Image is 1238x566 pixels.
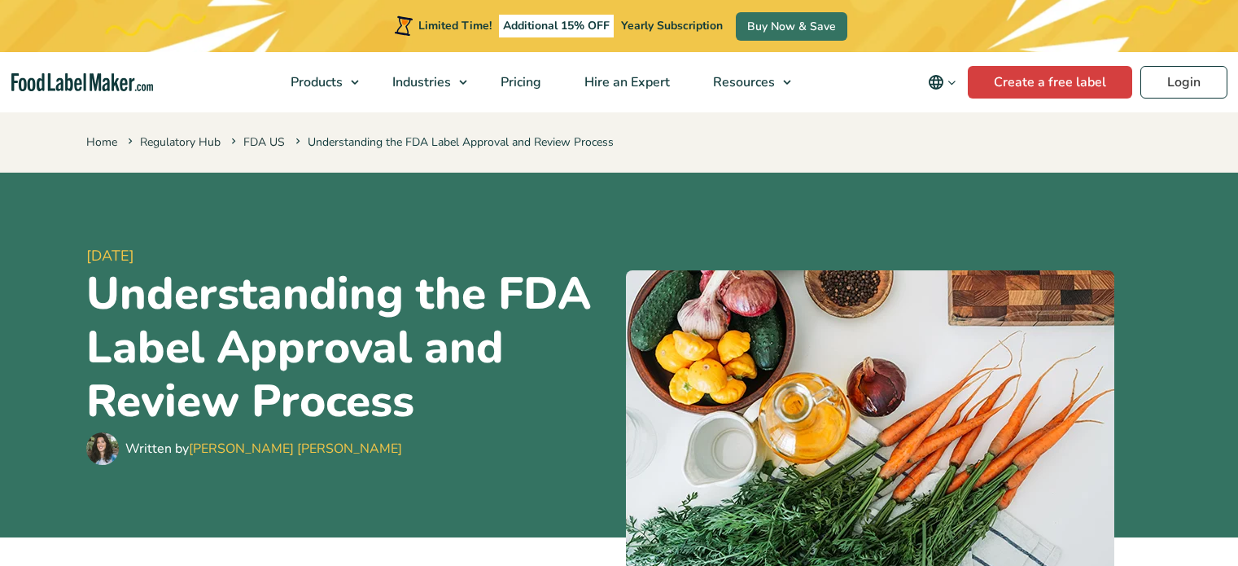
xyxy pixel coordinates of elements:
button: Change language [916,66,968,99]
a: Pricing [479,52,559,112]
a: Regulatory Hub [140,134,221,150]
div: Written by [125,439,402,459]
span: Pricing [496,73,543,91]
span: Understanding the FDA Label Approval and Review Process [292,134,614,150]
a: Buy Now & Save [736,12,847,41]
img: Maria Abi Hanna - Food Label Maker [86,432,119,465]
h1: Understanding the FDA Label Approval and Review Process [86,267,613,428]
span: Hire an Expert [580,73,671,91]
a: Login [1140,66,1227,99]
a: Create a free label [968,66,1132,99]
span: Industries [387,73,453,91]
a: Industries [371,52,475,112]
span: Additional 15% OFF [499,15,614,37]
span: Yearly Subscription [621,18,723,33]
a: Products [269,52,367,112]
a: [PERSON_NAME] [PERSON_NAME] [189,440,402,458]
span: Products [286,73,344,91]
a: FDA US [243,134,285,150]
a: Resources [692,52,799,112]
span: [DATE] [86,245,613,267]
a: Food Label Maker homepage [11,73,153,92]
span: Limited Time! [418,18,492,33]
span: Resources [708,73,776,91]
a: Home [86,134,117,150]
a: Hire an Expert [563,52,688,112]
